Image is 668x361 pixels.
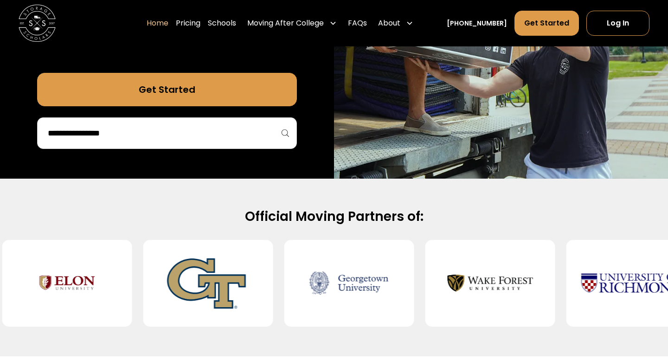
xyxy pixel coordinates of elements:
[37,208,631,225] h2: Official Moving Partners of:
[447,19,507,28] a: [PHONE_NUMBER]
[37,73,297,106] a: Get Started
[247,18,324,29] div: Moving After College
[19,5,56,42] a: home
[374,10,417,36] div: About
[586,11,649,36] a: Log In
[440,247,540,319] img: Wake Forest University
[176,10,200,36] a: Pricing
[244,10,340,36] div: Moving After College
[514,11,579,36] a: Get Started
[208,10,236,36] a: Schools
[17,247,117,319] img: Elon University
[378,18,400,29] div: About
[348,10,367,36] a: FAQs
[158,247,258,319] img: Georgia Tech
[19,5,56,42] img: Storage Scholars main logo
[299,247,399,319] img: Georgetown University
[147,10,168,36] a: Home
